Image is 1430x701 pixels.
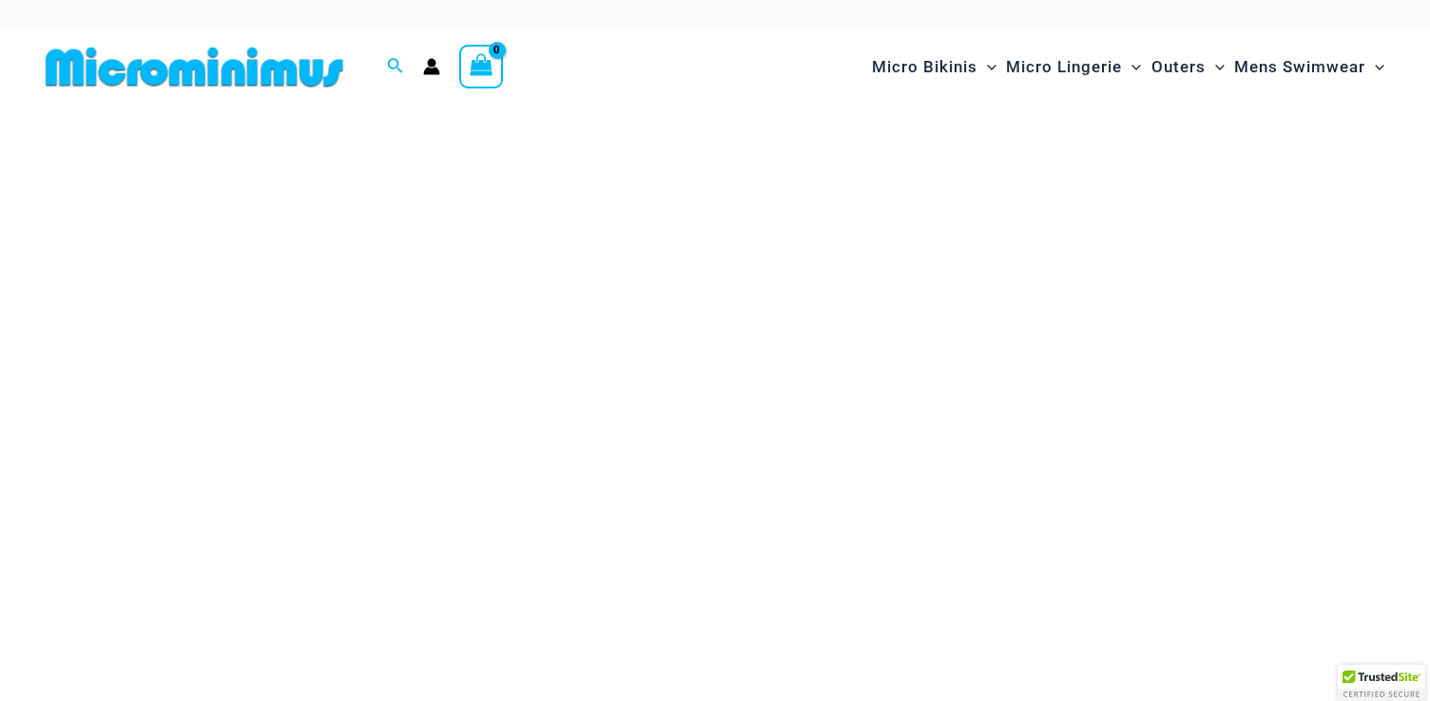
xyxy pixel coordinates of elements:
nav: Site Navigation [864,35,1392,99]
span: Micro Bikinis [872,43,977,91]
div: TrustedSite Certified [1338,665,1425,701]
span: Outers [1151,43,1206,91]
span: Menu Toggle [1206,43,1225,91]
a: Mens SwimwearMenu ToggleMenu Toggle [1229,38,1389,96]
span: Mens Swimwear [1234,43,1365,91]
a: View Shopping Cart, empty [459,45,503,88]
span: Micro Lingerie [1006,43,1122,91]
img: MM SHOP LOGO FLAT [38,46,351,88]
span: Menu Toggle [977,43,996,91]
a: Search icon link [387,55,404,79]
a: Micro BikinisMenu ToggleMenu Toggle [867,38,1001,96]
a: OutersMenu ToggleMenu Toggle [1147,38,1229,96]
a: Micro LingerieMenu ToggleMenu Toggle [1001,38,1146,96]
a: Account icon link [423,58,440,75]
span: Menu Toggle [1122,43,1141,91]
span: Menu Toggle [1365,43,1384,91]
